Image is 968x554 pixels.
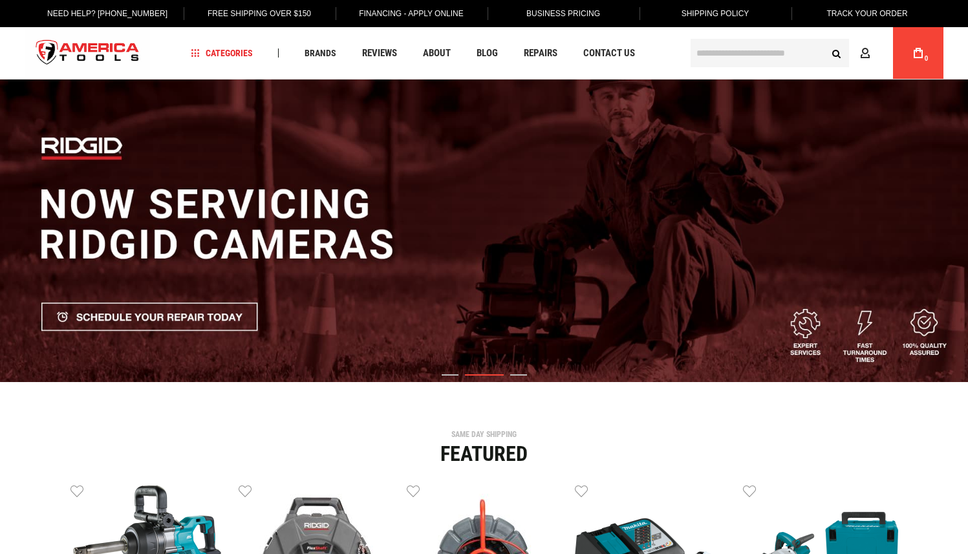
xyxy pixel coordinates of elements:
span: Blog [477,48,498,58]
a: store logo [25,29,151,78]
a: About [417,45,457,62]
span: Shipping Policy [682,9,749,18]
span: About [423,48,451,58]
img: America Tools [25,29,151,78]
a: Categories [185,45,259,62]
span: Contact Us [583,48,635,58]
span: Categories [191,48,253,58]
span: Brands [305,48,336,58]
a: Blog [471,45,504,62]
iframe: LiveChat chat widget [786,513,968,554]
span: Reviews [362,48,397,58]
div: Featured [22,443,947,464]
a: Brands [299,45,342,62]
a: Reviews [356,45,403,62]
a: 0 [906,27,930,79]
div: SAME DAY SHIPPING [22,431,947,438]
button: Search [824,41,849,65]
a: Repairs [518,45,563,62]
span: Repairs [524,48,557,58]
a: Contact Us [577,45,641,62]
span: 0 [925,55,929,62]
